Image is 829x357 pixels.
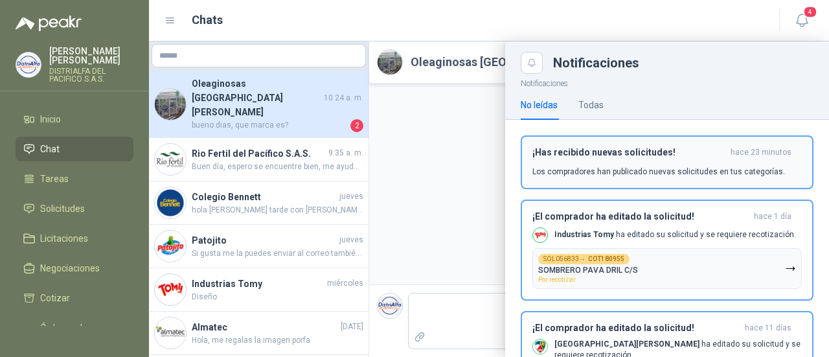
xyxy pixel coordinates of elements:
a: Solicitudes [16,196,133,221]
a: Chat [16,137,133,161]
span: Tareas [40,172,69,186]
button: 4 [790,9,813,32]
span: hace 23 minutos [731,147,791,158]
span: Órdenes de Compra [40,321,121,349]
h1: Chats [192,11,223,29]
span: Chat [40,142,60,156]
div: Notificaciones [553,56,813,69]
button: SOL056833→COT180955SOMBRERO PAVA DRIL C/SPor recotizar [532,248,802,289]
h3: ¡Has recibido nuevas solicitudes! [532,147,725,158]
img: Company Logo [16,52,41,77]
img: Company Logo [533,228,547,242]
p: ha editado su solicitud y se requiere recotización. [554,229,796,240]
span: Negociaciones [40,261,100,275]
span: hace 11 días [745,323,791,334]
h3: ¡El comprador ha editado la solicitud! [532,211,749,222]
p: SOMBRERO PAVA DRIL C/S [538,266,638,275]
div: No leídas [521,98,558,112]
b: COT180955 [588,256,624,262]
span: Licitaciones [40,231,88,246]
button: ¡Has recibido nuevas solicitudes!hace 23 minutos Los compradores han publicado nuevas solicitudes... [521,135,813,189]
span: 4 [803,6,817,18]
b: Industrias Tomy [554,230,614,239]
img: Logo peakr [16,16,82,31]
p: Notificaciones [505,74,829,90]
a: Cotizar [16,286,133,310]
h3: ¡El comprador ha editado la solicitud! [532,323,740,334]
p: Los compradores han publicado nuevas solicitudes en tus categorías. [532,166,785,178]
a: Inicio [16,107,133,132]
span: Solicitudes [40,202,85,216]
span: hace 1 día [754,211,791,222]
div: SOL056833 → [538,254,630,264]
div: Todas [578,98,604,112]
span: Inicio [40,112,61,126]
a: Órdenes de Compra [16,316,133,354]
p: [PERSON_NAME] [PERSON_NAME] [49,47,133,65]
button: Close [521,52,543,74]
span: Cotizar [40,291,70,305]
img: Company Logo [533,340,547,354]
span: Por recotizar [538,276,576,283]
b: [GEOGRAPHIC_DATA][PERSON_NAME] [554,340,699,349]
p: DISTRIALFA DEL PACIFICO S.A.S. [49,67,133,83]
a: Negociaciones [16,256,133,281]
button: ¡El comprador ha editado la solicitud!hace 1 día Company LogoIndustrias Tomy ha editado su solici... [521,200,813,301]
a: Licitaciones [16,226,133,251]
a: Tareas [16,167,133,191]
